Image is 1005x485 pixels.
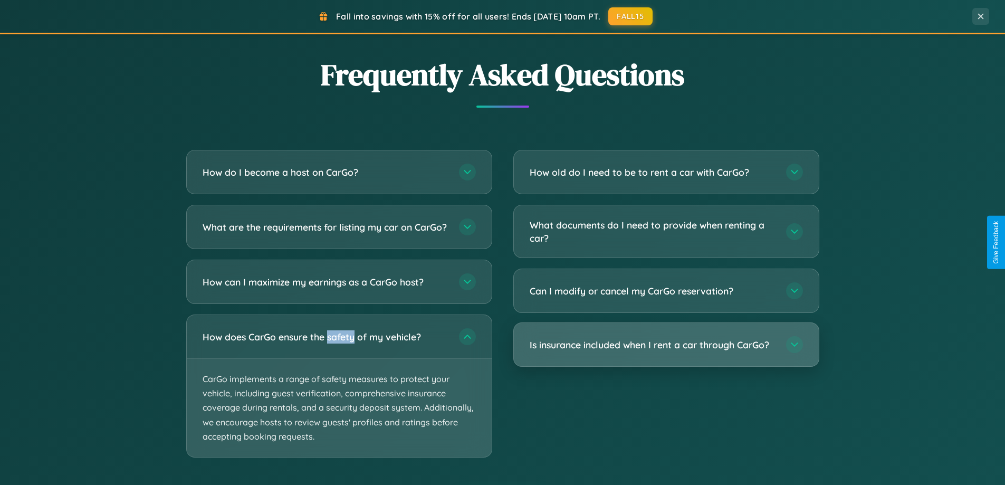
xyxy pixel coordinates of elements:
[203,221,448,234] h3: What are the requirements for listing my car on CarGo?
[608,7,653,25] button: FALL15
[530,284,776,298] h3: Can I modify or cancel my CarGo reservation?
[203,275,448,289] h3: How can I maximize my earnings as a CarGo host?
[203,330,448,344] h3: How does CarGo ensure the safety of my vehicle?
[992,221,1000,264] div: Give Feedback
[336,11,600,22] span: Fall into savings with 15% off for all users! Ends [DATE] 10am PT.
[530,166,776,179] h3: How old do I need to be to rent a car with CarGo?
[530,218,776,244] h3: What documents do I need to provide when renting a car?
[530,338,776,351] h3: Is insurance included when I rent a car through CarGo?
[186,54,819,95] h2: Frequently Asked Questions
[187,359,492,457] p: CarGo implements a range of safety measures to protect your vehicle, including guest verification...
[203,166,448,179] h3: How do I become a host on CarGo?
